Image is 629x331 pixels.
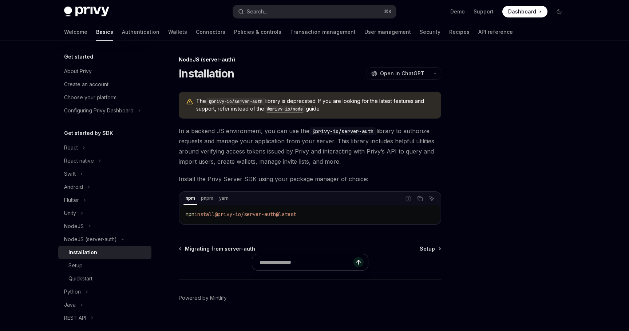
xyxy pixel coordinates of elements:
a: Powered by Mintlify [179,294,227,302]
div: Flutter [64,196,79,204]
div: Search... [247,7,267,16]
svg: Warning [186,98,193,105]
div: React [64,143,78,152]
button: Toggle REST API section [58,311,151,324]
button: Toggle Android section [58,180,151,194]
button: Ask AI [427,194,436,203]
span: Open in ChatGPT [380,70,424,77]
span: Migrating from server-auth [185,245,255,252]
h5: Get started [64,52,93,61]
a: Quickstart [58,272,151,285]
a: Migrating from server-auth [179,245,255,252]
button: Copy the contents from the code block [415,194,425,203]
div: Quickstart [68,274,92,283]
a: Wallets [168,23,187,41]
span: Setup [420,245,435,252]
div: NodeJS (server-auth) [64,235,117,244]
button: Send message [353,257,364,267]
div: Unity [64,209,76,218]
a: Setup [58,259,151,272]
a: Transaction management [290,23,356,41]
span: Install the Privy Server SDK using your package manager of choice: [179,174,441,184]
div: Create an account [64,80,108,89]
span: In a backend JS environment, you can use the library to authorize requests and manage your applic... [179,126,441,167]
a: Installation [58,246,151,259]
a: Dashboard [502,6,547,17]
a: Setup [420,245,440,252]
div: Android [64,183,83,191]
input: Ask a question... [260,254,353,270]
div: NodeJS [64,222,84,231]
div: REST API [64,314,86,322]
button: Open in ChatGPT [367,67,429,80]
button: Toggle Configuring Privy Dashboard section [58,104,151,117]
span: ⌘ K [384,9,392,15]
div: NodeJS (server-auth) [179,56,441,63]
code: @privy-io/server-auth [206,98,265,105]
span: Dashboard [508,8,536,15]
a: Authentication [122,23,159,41]
div: Python [64,287,81,296]
button: Open search [233,5,396,18]
a: Create an account [58,78,151,91]
code: @privy-io/server-auth [309,127,376,135]
a: Recipes [449,23,470,41]
a: Demo [450,8,465,15]
a: Security [420,23,440,41]
div: React native [64,156,94,165]
div: Setup [68,261,83,270]
a: Support [474,8,494,15]
a: About Privy [58,65,151,78]
div: pnpm [199,194,215,203]
button: Toggle NodeJS (server-auth) section [58,233,151,246]
button: Toggle Java section [58,298,151,311]
a: API reference [478,23,513,41]
h5: Get started by SDK [64,129,113,137]
button: Report incorrect code [404,194,413,203]
div: Configuring Privy Dashboard [64,106,134,115]
button: Toggle Python section [58,285,151,298]
a: Connectors [196,23,225,41]
span: @privy-io/server-auth@latest [215,211,296,218]
div: Installation [68,248,97,257]
div: Swift [64,170,76,178]
button: Toggle React native section [58,154,151,167]
div: yarn [217,194,231,203]
span: install [194,211,215,218]
a: @privy-io/node [264,105,306,112]
div: Java [64,300,76,309]
span: The library is deprecated. If you are looking for the latest features and support, refer instead ... [196,97,434,113]
button: Toggle Swift section [58,167,151,180]
button: Toggle Unity section [58,207,151,220]
a: Basics [96,23,113,41]
a: Choose your platform [58,91,151,104]
button: Toggle React section [58,141,151,154]
button: Toggle NodeJS section [58,220,151,233]
img: dark logo [64,7,109,17]
a: User management [364,23,411,41]
h1: Installation [179,67,234,80]
button: Toggle dark mode [553,6,565,17]
div: npm [183,194,197,203]
div: Choose your platform [64,93,116,102]
div: About Privy [64,67,92,76]
button: Toggle Flutter section [58,194,151,207]
span: npm [186,211,194,218]
code: @privy-io/node [264,105,306,113]
a: Policies & controls [234,23,281,41]
a: Welcome [64,23,87,41]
